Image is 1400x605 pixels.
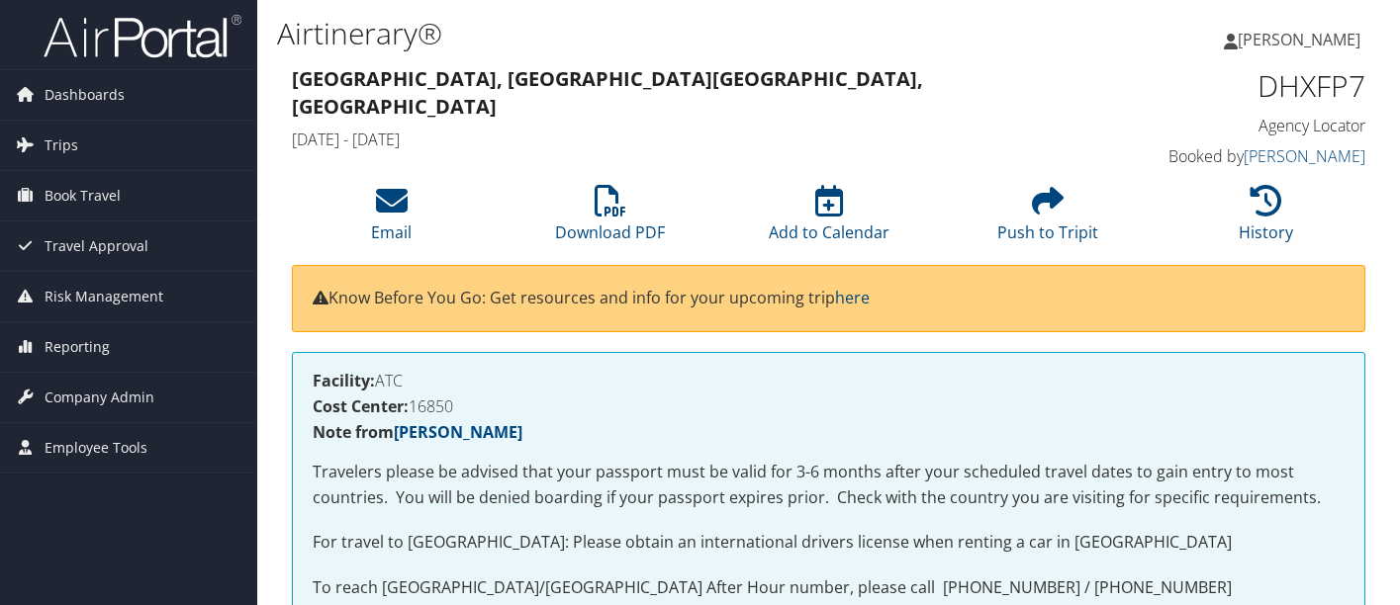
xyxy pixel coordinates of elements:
a: [PERSON_NAME] [1244,145,1365,167]
span: Risk Management [45,272,163,321]
a: here [835,287,870,308]
strong: [GEOGRAPHIC_DATA], [GEOGRAPHIC_DATA] [GEOGRAPHIC_DATA], [GEOGRAPHIC_DATA] [292,65,923,120]
p: To reach [GEOGRAPHIC_DATA]/[GEOGRAPHIC_DATA] After Hour number, please call [PHONE_NUMBER] / [PHO... [313,575,1345,601]
strong: Cost Center: [313,395,409,417]
a: [PERSON_NAME] [394,421,522,443]
a: Push to Tripit [997,196,1098,243]
span: Dashboards [45,70,125,120]
h4: ATC [313,373,1345,389]
img: airportal-logo.png [44,13,241,59]
span: Employee Tools [45,423,147,473]
a: [PERSON_NAME] [1224,10,1380,69]
h1: DHXFP7 [1119,65,1365,107]
a: History [1239,196,1293,243]
h4: 16850 [313,398,1345,414]
strong: Facility: [313,370,375,391]
strong: Note from [313,421,522,443]
span: [PERSON_NAME] [1238,29,1360,50]
a: Email [371,196,412,243]
h4: Booked by [1119,145,1365,167]
span: Travel Approval [45,221,148,271]
h1: Airtinerary® [277,13,1012,54]
span: Trips [45,121,78,170]
h4: [DATE] - [DATE] [292,129,1089,150]
p: Travelers please be advised that your passport must be valid for 3-6 months after your scheduled ... [313,460,1345,510]
a: Download PDF [555,196,665,243]
span: Book Travel [45,171,121,220]
h4: Agency Locator [1119,115,1365,136]
span: Reporting [45,322,110,372]
p: For travel to [GEOGRAPHIC_DATA]: Please obtain an international drivers license when renting a ca... [313,530,1345,556]
span: Company Admin [45,373,154,422]
a: Add to Calendar [769,196,889,243]
p: Know Before You Go: Get resources and info for your upcoming trip [313,286,1345,311]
